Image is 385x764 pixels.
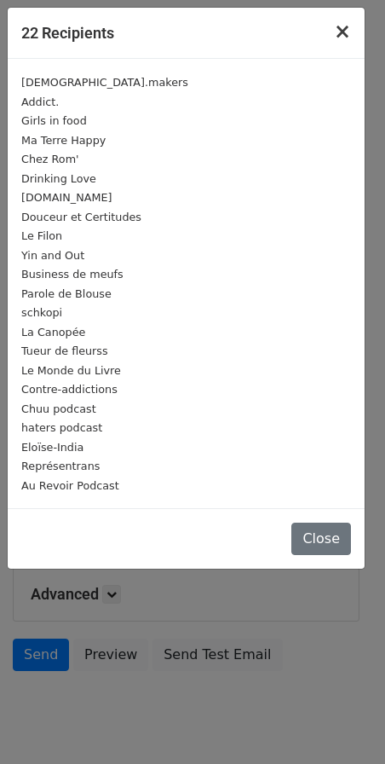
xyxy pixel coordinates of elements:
small: Addict. [21,95,59,108]
small: Représentrans [21,460,100,472]
small: Le Monde du Livre [21,364,121,377]
small: [DOMAIN_NAME] [21,191,112,204]
small: Parole de Blouse [21,287,112,300]
small: Contre-addictions [21,383,118,396]
small: Chez Rom' [21,153,79,165]
small: schkopi [21,306,62,319]
button: Close [291,523,351,555]
small: Business de meufs [21,268,124,281]
small: haters podcast [21,421,102,434]
small: Girls in food [21,114,87,127]
small: Le Filon [21,229,62,242]
button: Close [320,8,365,55]
iframe: Chat Widget [300,682,385,764]
small: Tueur de fleurss [21,344,108,357]
small: Yin and Out [21,249,84,262]
small: Chuu podcast [21,402,96,415]
small: Ma Terre Happy [21,134,106,147]
small: [DEMOGRAPHIC_DATA].makers [21,76,188,89]
small: La Canopée [21,326,85,339]
small: Douceur et Certitudes [21,211,141,223]
div: Widget de chat [300,682,385,764]
small: Drinking Love [21,172,96,185]
h5: 22 Recipients [21,21,114,44]
span: × [334,20,351,43]
small: Eloïse‑India [21,441,83,454]
small: Au Revoir Podcast [21,479,119,492]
